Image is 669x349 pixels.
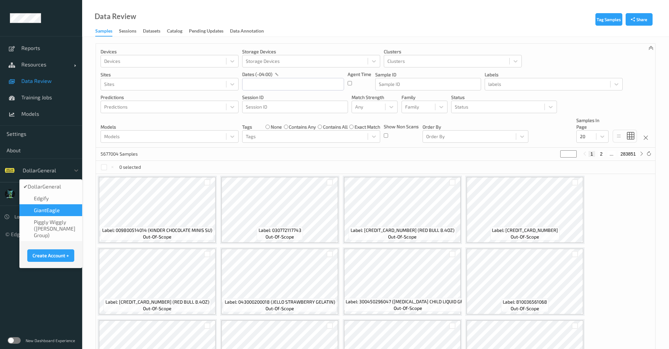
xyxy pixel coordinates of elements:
[143,28,160,36] div: Datasets
[351,227,454,234] span: Label: [CREDIT_CARD_NUMBER] (RED BULL 8.4OZ)
[265,234,294,240] span: out-of-scope
[102,227,212,234] span: Label: 009800514014 (KINDER CHOCOLATE MINIS SU)
[95,27,119,37] a: Samples
[95,13,136,20] div: Data Review
[119,27,143,36] a: Sessions
[485,71,623,78] p: labels
[101,124,239,130] p: Models
[167,28,182,36] div: Catalog
[143,234,172,240] span: out-of-scope
[384,48,522,55] p: Clusters
[167,27,189,36] a: Catalog
[511,305,539,312] span: out-of-scope
[189,27,230,36] a: Pending Updates
[242,124,252,130] p: Tags
[189,28,223,36] div: Pending Updates
[101,71,239,78] p: Sites
[242,48,380,55] p: Storage Devices
[265,305,294,312] span: out-of-scope
[451,94,557,101] p: Status
[492,227,558,234] span: Label: [CREDIT_CARD_NUMBER]
[576,117,609,130] p: Samples In Page
[242,71,272,78] p: dates (-04:00)
[101,94,239,101] p: Predictions
[423,124,528,130] p: Order By
[626,13,653,26] button: Share
[289,124,316,130] label: contains any
[95,28,112,37] div: Samples
[618,151,638,157] button: 283851
[105,299,209,305] span: Label: [CREDIT_CARD_NUMBER] (RED BULL 8.4OZ)
[352,94,398,101] p: Match Strength
[348,71,371,78] p: Agent Time
[259,227,301,234] span: Label: 030772117743
[346,298,470,305] span: Label: 300450296047 ([MEDICAL_DATA] CHILD LIQUID GRAP)
[271,124,282,130] label: none
[143,305,172,312] span: out-of-scope
[101,151,150,157] p: 5677004 Samples
[598,151,605,157] button: 2
[595,13,622,26] button: Tag Samples
[511,234,539,240] span: out-of-scope
[230,28,264,36] div: Data Annotation
[388,234,417,240] span: out-of-scope
[323,124,348,130] label: contains all
[101,48,239,55] p: Devices
[355,124,380,130] label: exact match
[503,299,547,305] span: Label: 810036561068
[394,305,422,312] span: out-of-scope
[242,94,348,101] p: Session ID
[225,299,335,305] span: Label: 043000200018 (JELLO STRAWBERRY GELATIN)
[143,27,167,36] a: Datasets
[402,94,448,101] p: Family
[119,28,136,36] div: Sessions
[608,151,615,157] button: ...
[375,71,481,78] p: Sample ID
[384,123,419,130] p: Show Non Scans
[230,27,270,36] a: Data Annotation
[119,164,141,170] p: 0 selected
[588,151,595,157] button: 1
